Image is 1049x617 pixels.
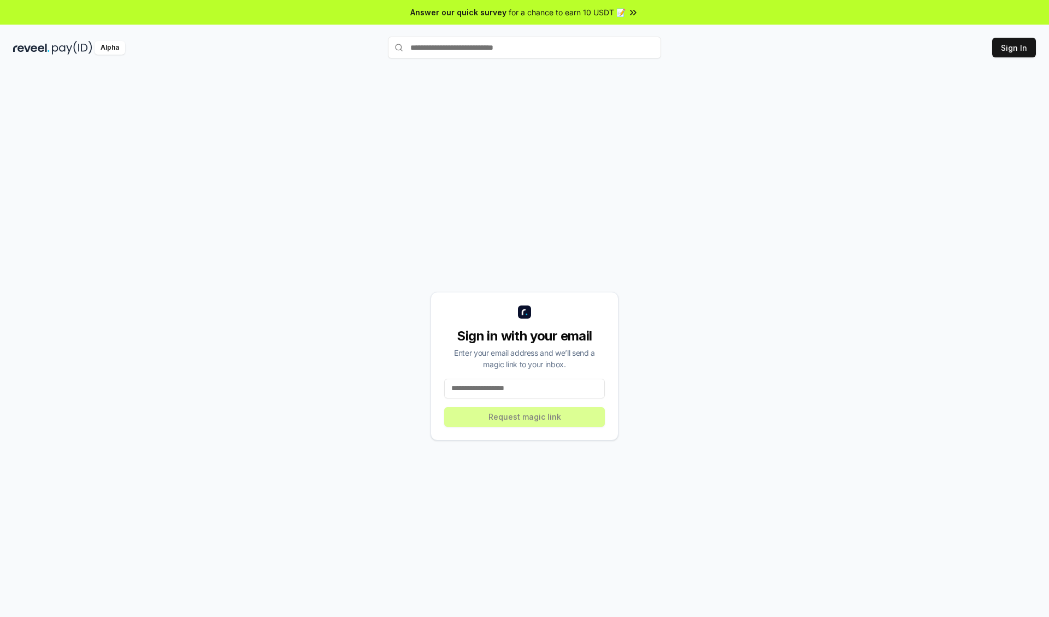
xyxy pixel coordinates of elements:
span: Answer our quick survey [410,7,506,18]
span: for a chance to earn 10 USDT 📝 [509,7,626,18]
img: pay_id [52,41,92,55]
img: logo_small [518,305,531,319]
div: Sign in with your email [444,327,605,345]
img: reveel_dark [13,41,50,55]
button: Sign In [992,38,1036,57]
div: Alpha [95,41,125,55]
div: Enter your email address and we’ll send a magic link to your inbox. [444,347,605,370]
